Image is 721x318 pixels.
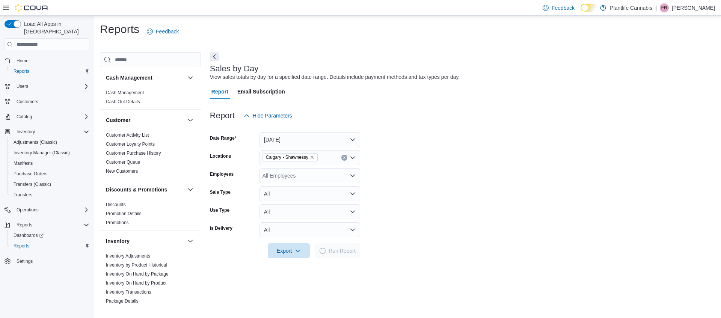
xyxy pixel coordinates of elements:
span: Customer Activity List [106,132,149,138]
a: Home [14,56,32,65]
label: Locations [210,153,231,159]
button: Open list of options [350,155,356,161]
button: Catalog [2,112,92,122]
h3: Discounts & Promotions [106,186,167,193]
button: All [259,204,360,219]
span: Customer Queue [106,159,140,165]
a: Customer Purchase History [106,151,161,156]
button: Cash Management [106,74,184,81]
span: Dashboards [11,231,89,240]
a: Feedback [540,0,578,15]
span: Feedback [552,4,575,12]
h3: Cash Management [106,74,152,81]
a: Cash Management [106,90,144,95]
span: Discounts [106,202,126,208]
span: Load All Apps in [GEOGRAPHIC_DATA] [21,20,89,35]
button: Open list of options [350,173,356,179]
a: Customer Queue [106,160,140,165]
a: Customers [14,97,41,106]
p: [PERSON_NAME] [672,3,715,12]
span: Run Report [329,247,356,255]
h3: Inventory [106,237,130,245]
span: Customer Purchase History [106,150,161,156]
span: Inventory Adjustments [106,253,150,259]
span: Users [14,82,89,91]
button: Inventory [106,237,184,245]
span: Hide Parameters [253,112,292,119]
span: Operations [14,205,89,214]
a: Dashboards [8,230,92,241]
button: Users [2,81,92,92]
img: Cova [15,4,49,12]
a: Promotion Details [106,211,142,216]
button: Next [210,52,219,61]
a: Manifests [11,159,36,168]
button: Purchase Orders [8,169,92,179]
a: Inventory Transactions [106,289,151,295]
button: Discounts & Promotions [106,186,184,193]
span: Promotion Details [106,211,142,217]
button: Transfers (Classic) [8,179,92,190]
span: Inventory Manager (Classic) [14,150,70,156]
span: Adjustments (Classic) [11,138,89,147]
button: Customer [186,116,195,125]
button: All [259,222,360,237]
span: Customers [17,99,38,105]
h3: Sales by Day [210,64,259,73]
button: Transfers [8,190,92,200]
button: Users [14,82,31,91]
span: Catalog [17,114,32,120]
span: Reports [14,220,89,229]
a: Cash Out Details [106,99,140,104]
button: Inventory [14,127,38,136]
span: Promotions [106,220,129,226]
span: Settings [17,258,33,264]
span: Home [17,58,29,64]
span: New Customers [106,168,138,174]
span: Inventory [17,129,35,135]
span: Email Subscription [237,84,285,99]
button: Operations [14,205,42,214]
span: Transfers [14,192,32,198]
span: Customers [14,97,89,106]
a: Customer Loyalty Points [106,142,155,147]
a: Inventory On Hand by Package [106,271,169,277]
span: Cash Management [106,90,144,96]
span: Catalog [14,112,89,121]
input: Dark Mode [581,4,596,12]
button: Reports [8,66,92,77]
button: Catalog [14,112,35,121]
span: Transfers (Classic) [11,180,89,189]
span: FR [661,3,667,12]
a: New Customers [106,169,138,174]
button: Home [2,55,92,66]
label: Sale Type [210,189,231,195]
button: Adjustments (Classic) [8,137,92,148]
a: Purchase Orders [11,169,51,178]
button: Hide Parameters [241,108,295,123]
span: Inventory [14,127,89,136]
button: LoadingRun Report [315,243,360,258]
span: Inventory Manager (Classic) [11,148,89,157]
button: Clear input [341,155,347,161]
button: Operations [2,205,92,215]
span: Customer Loyalty Points [106,141,155,147]
a: Inventory Manager (Classic) [11,148,73,157]
button: Inventory [186,237,195,246]
a: Adjustments (Classic) [11,138,60,147]
button: Inventory [2,127,92,137]
span: Transfers [11,190,89,199]
a: Feedback [144,24,182,39]
span: Inventory by Product Historical [106,262,167,268]
div: Cash Management [100,88,201,109]
span: Manifests [14,160,33,166]
a: Reports [11,67,32,76]
a: Settings [14,257,36,266]
button: Reports [14,220,35,229]
span: Home [14,56,89,65]
span: Export [272,243,305,258]
button: Cash Management [186,73,195,82]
